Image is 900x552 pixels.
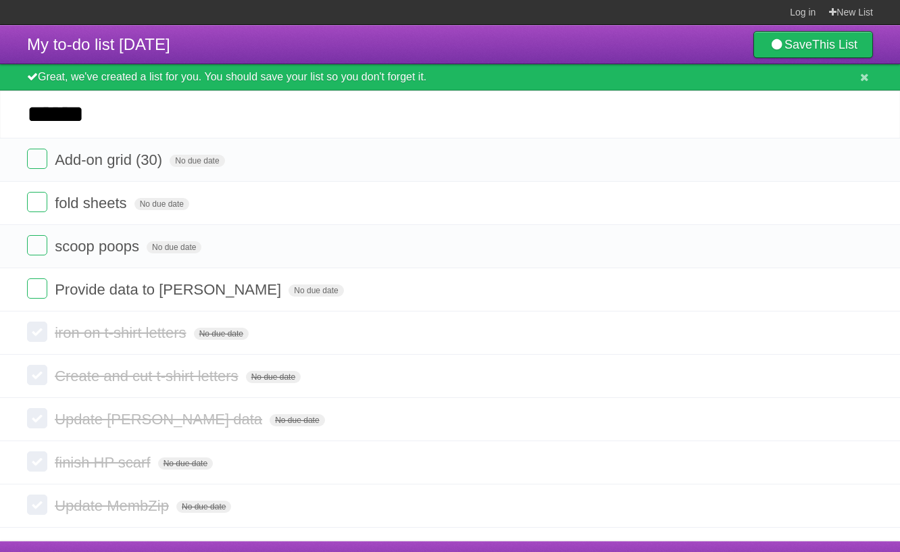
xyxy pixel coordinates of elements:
label: Done [27,451,47,472]
span: No due date [147,241,201,253]
label: Done [27,278,47,299]
span: No due date [270,414,324,426]
span: No due date [170,155,224,167]
span: iron on t-shirt letters [55,324,189,341]
span: No due date [176,501,231,513]
span: No due date [194,328,249,340]
b: This List [812,38,857,51]
span: scoop poops [55,238,143,255]
label: Done [27,408,47,428]
span: Update [PERSON_NAME] data [55,411,266,428]
span: No due date [158,457,213,470]
label: Done [27,149,47,169]
span: fold sheets [55,195,130,211]
span: Update MembZip [55,497,172,514]
label: Done [27,322,47,342]
span: My to-do list [DATE] [27,35,170,53]
span: No due date [246,371,301,383]
span: Create and cut t-shirt letters [55,368,241,384]
label: Done [27,365,47,385]
span: No due date [289,284,343,297]
label: Done [27,495,47,515]
span: finish HP scarf [55,454,153,471]
label: Done [27,192,47,212]
a: SaveThis List [753,31,873,58]
label: Done [27,235,47,255]
span: Provide data to [PERSON_NAME] [55,281,284,298]
span: Add-on grid (30) [55,151,166,168]
span: No due date [134,198,189,210]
